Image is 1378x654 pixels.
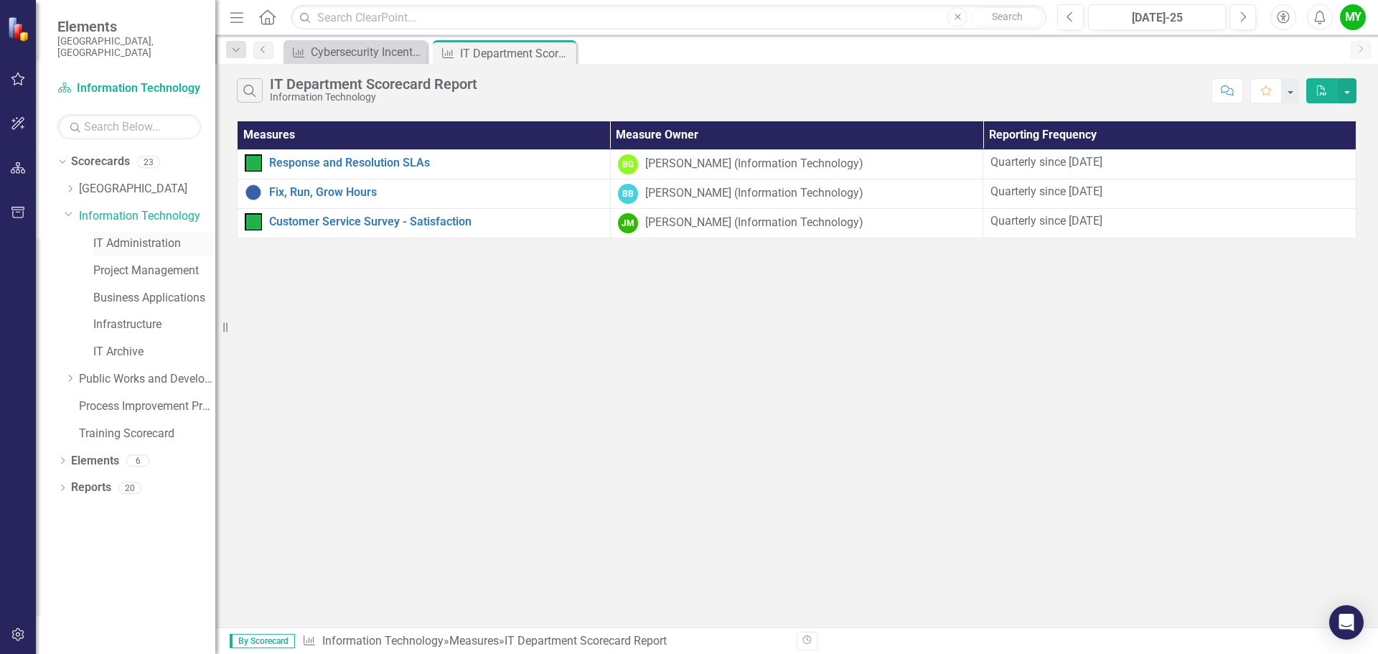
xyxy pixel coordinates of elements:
a: Response and Resolution SLAs [269,157,603,169]
a: Information Technology [57,80,201,97]
small: [GEOGRAPHIC_DATA], [GEOGRAPHIC_DATA] [57,35,201,59]
button: MY [1340,4,1366,30]
a: Cybersecurity Incentive Program [287,43,423,61]
a: Public Works and Development [79,371,215,388]
img: Baselining [245,184,262,201]
a: Reports [71,480,111,496]
div: [PERSON_NAME] (Information Technology) [645,185,863,202]
a: [GEOGRAPHIC_DATA] [79,181,215,197]
input: Search Below... [57,114,201,139]
span: By Scorecard [230,634,295,648]
a: Fix, Run, Grow Hours [269,186,603,199]
div: IT Department Scorecard Report [460,45,573,62]
div: 20 [118,482,141,494]
td: Double-Click to Edit [983,149,1356,179]
button: [DATE]-25 [1088,4,1226,30]
div: BG [618,154,638,174]
td: Double-Click to Edit [610,149,983,179]
div: Quarterly since [DATE] [990,154,1349,171]
a: Measures [449,634,499,648]
img: On Target [245,213,262,230]
div: IT Department Scorecard Report [270,76,477,92]
div: Quarterly since [DATE] [990,184,1349,200]
td: Double-Click to Edit [983,208,1356,238]
td: Double-Click to Edit [610,208,983,238]
a: Information Technology [79,208,215,225]
a: Infrastructure [93,317,215,333]
a: Elements [71,453,119,470]
a: Scorecards [71,154,130,170]
div: 23 [137,156,160,168]
div: Open Intercom Messenger [1329,605,1364,640]
td: Double-Click to Edit [983,179,1356,208]
div: Quarterly since [DATE] [990,213,1349,230]
td: Double-Click to Edit Right Click for Context Menu [238,149,611,179]
div: Information Technology [270,92,477,103]
div: » » [302,633,786,650]
img: ClearPoint Strategy [7,17,32,42]
a: Customer Service Survey - Satisfaction [269,215,603,228]
a: IT Administration [93,235,215,252]
a: Project Management [93,263,215,279]
div: [PERSON_NAME] (Information Technology) [645,156,863,172]
span: Elements [57,18,201,35]
div: 6 [126,454,149,467]
img: On Target [245,154,262,172]
a: IT Archive [93,344,215,360]
td: Double-Click to Edit [610,179,983,208]
div: Cybersecurity Incentive Program [311,43,423,61]
input: Search ClearPoint... [291,5,1046,30]
div: BB [618,184,638,204]
td: Double-Click to Edit Right Click for Context Menu [238,208,611,238]
div: JM [618,213,638,233]
td: Double-Click to Edit Right Click for Context Menu [238,179,611,208]
a: Process Improvement Program [79,398,215,415]
a: Training Scorecard [79,426,215,442]
button: Search [971,7,1043,27]
span: Search [992,11,1023,22]
a: Information Technology [322,634,444,648]
div: IT Department Scorecard Report [505,634,667,648]
div: [PERSON_NAME] (Information Technology) [645,215,863,231]
a: Business Applications [93,290,215,307]
div: [DATE]-25 [1093,9,1221,27]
